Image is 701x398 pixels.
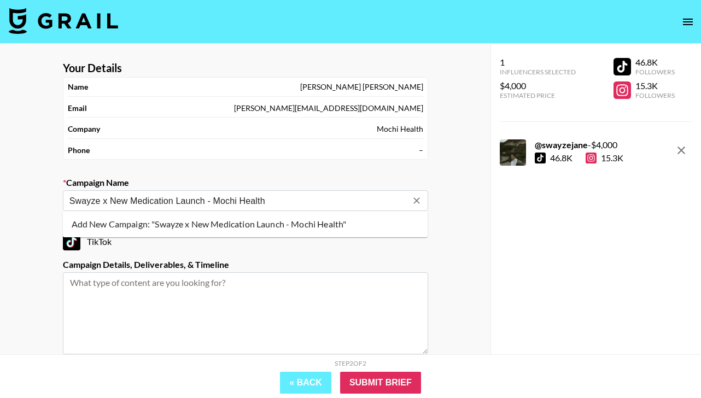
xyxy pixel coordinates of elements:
div: TikTok [63,233,428,250]
img: Grail Talent [9,8,118,34]
label: Campaign Name [63,177,428,188]
div: – [419,145,423,155]
button: « Back [280,372,331,394]
li: Add New Campaign: "Swayze x New Medication Launch - Mochi Health" [63,215,428,233]
div: [PERSON_NAME][EMAIL_ADDRESS][DOMAIN_NAME] [234,103,423,113]
button: open drawer [677,11,699,33]
strong: @ swayzejane [535,139,588,150]
strong: Your Details [63,61,122,75]
div: 46.8K [635,57,675,68]
div: [PERSON_NAME] [PERSON_NAME] [300,82,423,92]
strong: Email [68,103,87,113]
div: Followers [635,68,675,76]
button: Clear [409,193,424,208]
strong: Name [68,82,88,92]
div: 1 [500,57,576,68]
div: 46.8K [550,153,573,163]
input: Submit Brief [340,372,421,394]
div: $4,000 [500,80,576,91]
div: 15.3K [586,153,623,163]
div: - $ 4,000 [535,139,623,150]
div: 15.3K [635,80,675,91]
button: remove [670,139,692,161]
div: Estimated Price [500,91,576,99]
label: Campaign Details, Deliverables, & Timeline [63,259,428,270]
div: Influencers Selected [500,68,576,76]
div: Step 2 of 2 [335,359,366,367]
img: TikTok [63,233,80,250]
input: Old Town Road - Lil Nas X + Billy Ray Cyrus [69,195,407,207]
div: Mochi Health [377,124,423,134]
div: Followers [635,91,675,99]
strong: Company [68,124,100,134]
strong: Phone [68,145,90,155]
